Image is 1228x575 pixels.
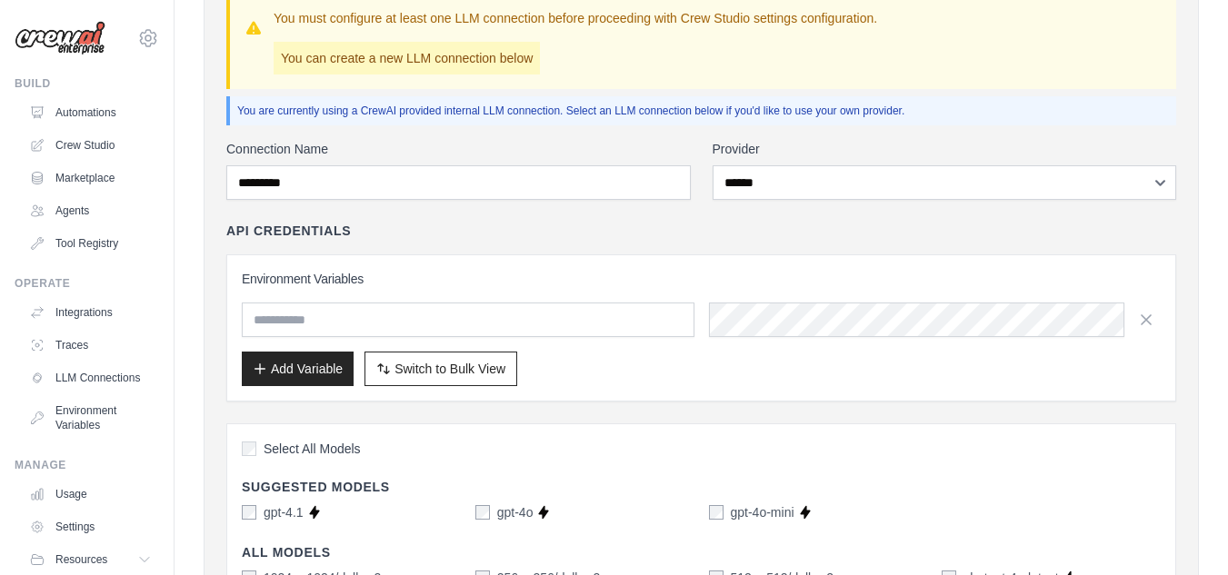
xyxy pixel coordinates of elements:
label: gpt-4.1 [264,503,304,521]
input: Select All Models [242,441,256,456]
input: gpt-4o [475,505,490,520]
a: Marketplace [22,164,159,193]
h4: Suggested Models [242,478,1161,496]
input: gpt-4o-mini [709,505,724,520]
span: Switch to Bulk View [394,360,505,378]
p: You can create a new LLM connection below [274,42,540,74]
h4: All Models [242,543,1161,561]
input: gpt-4.1 [242,505,256,520]
div: Build [15,76,159,91]
p: You must configure at least one LLM connection before proceeding with Crew Studio settings config... [274,9,877,27]
a: Traces [22,331,159,360]
div: Manage [15,458,159,472]
a: Automations [22,98,159,127]
a: Environment Variables [22,396,159,440]
h4: API Credentials [226,222,351,240]
label: gpt-4o [497,503,534,521]
button: Add Variable [242,352,354,386]
p: You are currently using a CrewAI provided internal LLM connection. Select an LLM connection below... [237,104,1169,118]
a: Settings [22,512,159,541]
label: Connection Name [226,140,691,158]
button: Resources [22,545,159,574]
span: Resources [55,552,107,567]
h3: Environment Variables [242,270,1161,288]
label: Provider [713,140,1177,158]
span: Select All Models [264,440,361,458]
div: Operate [15,276,159,291]
a: Usage [22,480,159,509]
a: Integrations [22,298,159,327]
label: gpt-4o-mini [731,503,794,521]
a: Crew Studio [22,131,159,160]
a: Agents [22,196,159,225]
a: LLM Connections [22,363,159,392]
a: Tool Registry [22,229,159,258]
img: Logo [15,21,105,55]
button: Switch to Bulk View [364,352,517,386]
iframe: Chat Widget [1137,488,1228,575]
